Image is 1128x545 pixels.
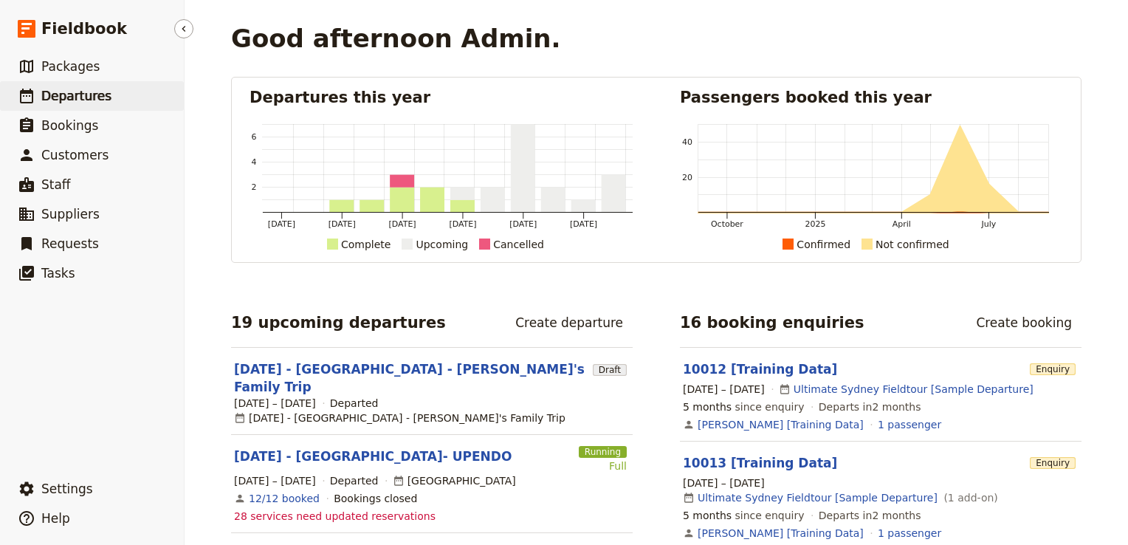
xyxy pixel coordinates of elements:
tspan: [DATE] [509,219,537,229]
a: [DATE] - [GEOGRAPHIC_DATA]- UPENDO [234,448,512,465]
tspan: 20 [682,173,692,182]
tspan: [DATE] [389,219,416,229]
a: [DATE] - [GEOGRAPHIC_DATA] - [PERSON_NAME]'s Family Trip [234,360,587,396]
span: Staff [41,177,71,192]
a: 10013 [Training Data] [683,456,837,470]
div: Departed [330,396,379,411]
h2: Departures this year [250,86,633,109]
a: Ultimate Sydney Fieldtour [Sample Departure] [698,490,938,505]
a: View the passengers for this booking [878,526,941,541]
tspan: 2025 [805,219,825,229]
div: Not confirmed [876,236,949,253]
button: Hide menu [174,19,193,38]
tspan: 4 [252,157,257,167]
tspan: April [893,219,911,229]
tspan: [DATE] [268,219,295,229]
tspan: 40 [682,137,692,147]
span: Help [41,511,70,526]
tspan: [DATE] [449,219,476,229]
span: 5 months [683,401,732,413]
tspan: [DATE] [570,219,597,229]
tspan: [DATE] [329,219,356,229]
span: Running [579,446,627,458]
div: [GEOGRAPHIC_DATA] [393,473,516,488]
span: Fieldbook [41,18,127,40]
tspan: 6 [252,132,257,142]
span: Bookings [41,118,98,133]
span: Departs in 2 months [819,508,921,523]
a: 10012 [Training Data] [683,362,837,377]
span: ( 1 add-on ) [940,490,998,505]
div: Full [579,459,627,473]
span: [DATE] – [DATE] [683,382,765,397]
a: View the passengers for this booking [878,417,941,432]
div: Upcoming [416,236,468,253]
span: [DATE] – [DATE] [234,396,316,411]
a: View the bookings for this departure [249,491,320,506]
span: Departures [41,89,111,103]
span: Customers [41,148,109,162]
span: Enquiry [1030,363,1076,375]
h2: 16 booking enquiries [680,312,864,334]
span: Departs in 2 months [819,400,921,414]
span: [DATE] – [DATE] [234,473,316,488]
tspan: July [981,219,997,229]
h2: Passengers booked this year [680,86,1063,109]
span: Enquiry [1030,457,1076,469]
a: Ultimate Sydney Fieldtour [Sample Departure] [794,382,1034,397]
a: Create booking [966,310,1081,335]
span: since enquiry [683,508,805,523]
span: [DATE] – [DATE] [683,476,765,490]
a: [PERSON_NAME] [Training Data] [698,417,864,432]
div: Departed [330,473,379,488]
h2: 19 upcoming departures [231,312,446,334]
span: Tasks [41,266,75,281]
div: Bookings closed [334,491,417,506]
tspan: 2 [252,182,257,192]
span: 5 months [683,510,732,521]
span: Draft [593,364,627,376]
tspan: October [711,219,743,229]
span: since enquiry [683,400,805,414]
a: [PERSON_NAME] [Training Data] [698,526,864,541]
span: Suppliers [41,207,100,222]
span: Requests [41,236,99,251]
div: [DATE] - [GEOGRAPHIC_DATA] - [PERSON_NAME]'s Family Trip [234,411,565,425]
h1: Good afternoon Admin. [231,24,560,53]
span: 28 services need updated reservations [234,509,436,524]
div: Cancelled [493,236,544,253]
div: Complete [341,236,391,253]
span: Settings [41,481,93,496]
div: Confirmed [797,236,850,253]
span: Packages [41,59,100,74]
a: Create departure [506,310,633,335]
